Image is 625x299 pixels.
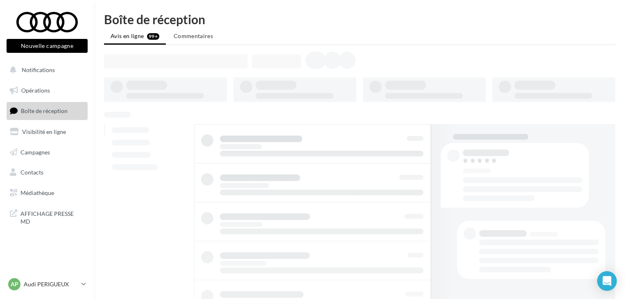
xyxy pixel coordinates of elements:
[5,184,89,202] a: Médiathèque
[5,144,89,161] a: Campagnes
[7,276,88,292] a: AP Audi PERIGUEUX
[20,189,54,196] span: Médiathèque
[5,82,89,99] a: Opérations
[21,107,68,114] span: Boîte de réception
[20,208,84,226] span: AFFICHAGE PRESSE MD
[20,169,43,176] span: Contacts
[174,32,213,39] span: Commentaires
[24,280,78,288] p: Audi PERIGUEUX
[20,148,50,155] span: Campagnes
[597,271,617,291] div: Open Intercom Messenger
[104,13,615,25] div: Boîte de réception
[5,205,89,229] a: AFFICHAGE PRESSE MD
[5,164,89,181] a: Contacts
[21,87,50,94] span: Opérations
[5,61,86,79] button: Notifications
[11,280,18,288] span: AP
[7,39,88,53] button: Nouvelle campagne
[22,66,55,73] span: Notifications
[22,128,66,135] span: Visibilité en ligne
[5,123,89,140] a: Visibilité en ligne
[5,102,89,120] a: Boîte de réception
